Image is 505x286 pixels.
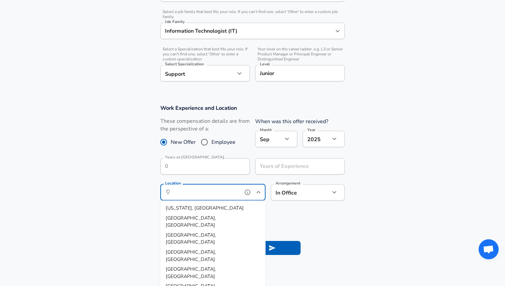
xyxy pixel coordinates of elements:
[255,47,345,62] span: Your level on the career ladder. e.g. L3 or Senior Product Manager or Principal Engineer or Disti...
[303,131,330,147] div: 2025
[242,187,252,197] button: help
[166,249,216,263] span: [GEOGRAPHIC_DATA], [GEOGRAPHIC_DATA]
[165,62,204,66] label: Select Specialization
[160,9,345,19] span: Select a job family that best fits your role. If you can't find one, select 'Other' to enter a cu...
[166,214,216,228] span: [GEOGRAPHIC_DATA], [GEOGRAPHIC_DATA]
[163,26,332,36] input: Software Engineer
[211,138,235,146] span: Employee
[160,47,250,62] span: Select a Specialization that best fits your role. If you can't find one, select 'Other' to enter ...
[260,128,272,132] label: Month
[479,239,499,259] div: Open chat
[333,26,342,36] button: Open
[160,104,345,112] h3: Work Experience and Location
[255,131,283,147] div: Sep
[166,231,216,245] span: [GEOGRAPHIC_DATA], [GEOGRAPHIC_DATA]
[166,205,244,211] span: [US_STATE], [GEOGRAPHIC_DATA]
[271,184,320,201] div: In Office
[165,181,181,185] label: Location
[255,158,330,175] input: 7
[258,68,342,78] input: L3
[171,138,196,146] span: New Offer
[160,65,235,81] div: Support
[165,155,224,159] label: Years at [GEOGRAPHIC_DATA]
[166,266,216,280] span: [GEOGRAPHIC_DATA], [GEOGRAPHIC_DATA]
[160,158,235,175] input: 0
[254,188,263,197] button: Close
[260,62,270,66] label: Level
[307,128,316,132] label: Year
[276,181,300,185] label: Arrangement
[165,20,185,24] label: Job Family
[255,118,328,125] label: When was this offer received?
[160,117,250,133] label: These compensation details are from the perspective of a:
